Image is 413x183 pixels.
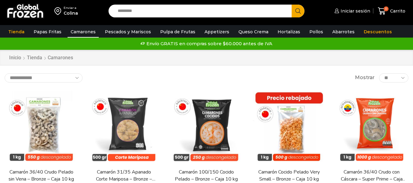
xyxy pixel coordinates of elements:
a: Tienda [27,54,42,61]
a: 0 Carrito [376,4,407,18]
a: Queso Crema [235,26,271,38]
nav: Breadcrumb [9,54,73,61]
a: Appetizers [201,26,232,38]
a: Camarones [68,26,99,38]
a: Camarón Cocido Pelado Very Small – Bronze – Caja 10 kg [256,169,322,183]
a: Abarrotes [329,26,358,38]
img: address-field-icon.svg [54,6,64,16]
div: Colina [64,10,78,16]
a: Tienda [5,26,28,38]
button: Search button [292,5,304,17]
span: Iniciar sesión [339,8,370,14]
span: Carrito [389,8,405,14]
a: Inicio [9,54,21,61]
a: Hortalizas [275,26,303,38]
span: Mostrar [355,74,374,81]
h1: Camarones [48,55,73,60]
a: Pulpa de Frutas [157,26,198,38]
a: Pescados y Mariscos [102,26,154,38]
a: Pollos [306,26,326,38]
a: Papas Fritas [31,26,65,38]
div: Enviar a [64,6,78,10]
span: 0 [384,6,389,11]
a: Camarón 31/35 Apanado Corte Mariposa – Bronze – Caja 5 kg [91,169,157,183]
a: Descuentos [361,26,395,38]
a: Iniciar sesión [333,5,370,17]
a: Camarón 100/150 Cocido Pelado – Bronze – Caja 10 kg [173,169,239,183]
select: Pedido de la tienda [5,73,83,82]
a: Camarón 36/40 Crudo Pelado sin Vena – Bronze – Caja 10 kg [8,169,74,183]
a: Camarón 36/40 Crudo con Cáscara – Super Prime – Caja 10 kg [339,169,405,183]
